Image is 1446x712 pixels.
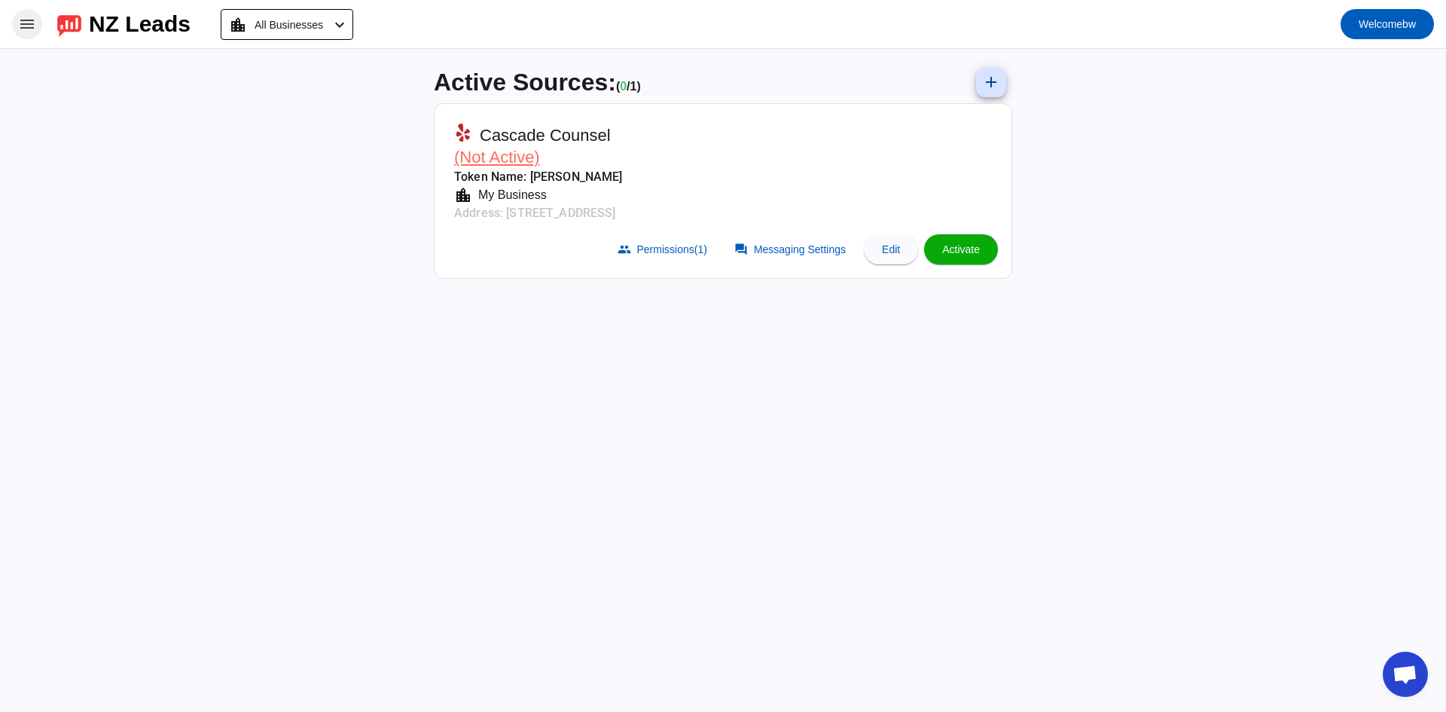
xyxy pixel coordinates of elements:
button: Edit [864,234,918,264]
button: Activate [924,234,998,264]
mat-card-subtitle: Token Name: [PERSON_NAME] [454,168,623,186]
div: My Business [472,186,547,204]
mat-icon: forum [734,243,748,256]
img: logo [57,11,81,37]
span: Working [620,80,627,93]
button: Welcomebw [1341,9,1434,39]
span: ( [616,80,620,93]
span: Total [630,80,641,93]
div: NZ Leads [89,14,191,35]
mat-icon: location_city [229,16,247,34]
a: Open chat [1383,652,1428,697]
mat-card-subtitle: Address: [STREET_ADDRESS] [454,204,623,222]
mat-icon: chevron_left [331,16,349,34]
button: Permissions(1) [609,234,719,264]
span: Welcome [1359,18,1402,30]
span: Activate [942,243,980,255]
span: / [627,80,630,93]
span: All Businesses [255,14,323,35]
span: Permissions [637,243,707,255]
span: Edit [882,243,900,255]
span: Messaging Settings [754,243,846,255]
span: Cascade Counsel [480,125,611,146]
span: (1) [694,243,707,255]
span: (Not Active) [454,148,540,167]
mat-icon: location_city [454,186,472,204]
button: All Businesses [221,9,353,40]
button: Messaging Settings [725,234,858,264]
mat-icon: menu [18,15,36,33]
span: Active Sources: [434,69,616,96]
mat-icon: add [982,73,1000,91]
mat-icon: group [618,243,631,256]
span: bw [1359,14,1416,35]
